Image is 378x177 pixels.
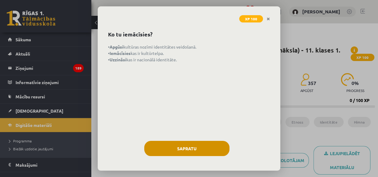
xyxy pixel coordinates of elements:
[108,44,270,63] p: • kultūras nozīmi identitātes veidošanā. • kas ir kultūrtelpa. • kas ir nacionālā identitāte.
[110,57,126,62] strong: Uzzināsi
[108,30,270,38] h2: Ko tu iemācīsies?
[110,44,123,49] strong: Apgūsi
[263,13,274,25] a: Close
[110,50,131,56] strong: Iemācīsies
[239,15,263,22] span: XP 100
[144,141,229,156] button: Sapratu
